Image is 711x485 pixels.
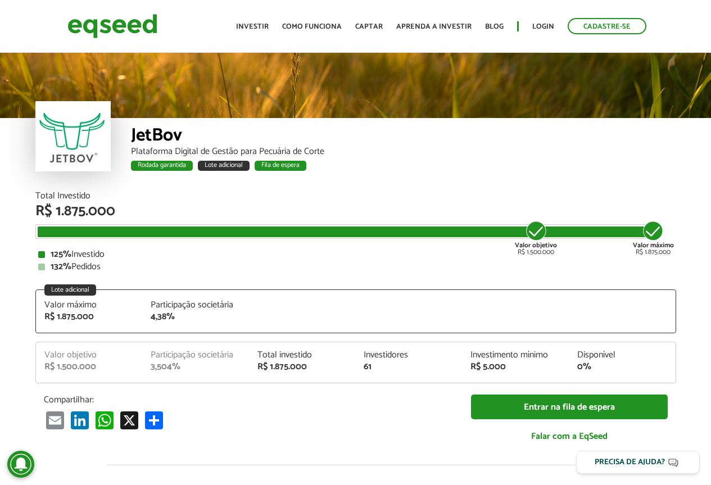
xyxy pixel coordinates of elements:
[44,395,454,405] p: Compartilhar:
[151,351,241,360] div: Participação societária
[633,220,674,256] div: R$ 1.875.000
[236,23,269,30] a: Investir
[35,192,676,201] div: Total Investido
[38,262,673,271] div: Pedidos
[396,23,472,30] a: Aprenda a investir
[515,240,557,251] strong: Valor objetivo
[143,411,165,429] a: Compartilhar
[151,312,241,321] div: 4,38%
[131,161,193,171] div: Rodada garantida
[577,362,667,371] div: 0%
[568,18,646,34] a: Cadastre-se
[471,425,668,448] a: Falar com a EqSeed
[38,250,673,259] div: Investido
[471,395,668,420] a: Entrar na fila de espera
[470,351,560,360] div: Investimento mínimo
[577,351,667,360] div: Disponível
[44,411,66,429] a: Email
[355,23,383,30] a: Captar
[282,23,342,30] a: Como funciona
[118,411,141,429] a: X
[35,204,676,219] div: R$ 1.875.000
[364,362,454,371] div: 61
[532,23,554,30] a: Login
[255,161,306,171] div: Fila de espera
[51,259,71,274] strong: 132%
[44,312,134,321] div: R$ 1.875.000
[67,11,157,41] img: EqSeed
[633,240,674,251] strong: Valor máximo
[51,247,71,262] strong: 125%
[131,147,676,156] div: Plataforma Digital de Gestão para Pecuária de Corte
[470,362,560,371] div: R$ 5.000
[151,301,241,310] div: Participação societária
[257,351,347,360] div: Total investido
[364,351,454,360] div: Investidores
[198,161,250,171] div: Lote adicional
[151,362,241,371] div: 3,504%
[69,411,91,429] a: LinkedIn
[44,351,134,360] div: Valor objetivo
[93,411,116,429] a: WhatsApp
[515,220,557,256] div: R$ 1.500.000
[257,362,347,371] div: R$ 1.875.000
[485,23,504,30] a: Blog
[44,362,134,371] div: R$ 1.500.000
[44,301,134,310] div: Valor máximo
[44,284,96,296] div: Lote adicional
[131,126,676,147] div: JetBov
